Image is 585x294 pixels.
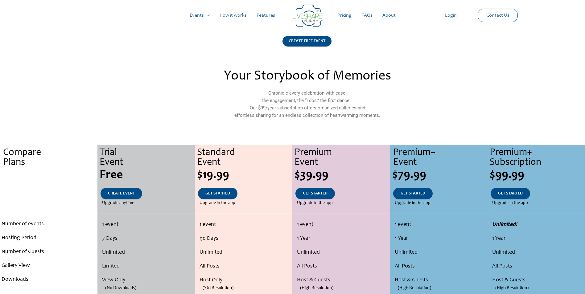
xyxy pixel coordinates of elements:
p: Chronicle every celebration with ease: the engagement, the “I dos,” the first dance… Our $99/year... [174,89,441,119]
span: . [47,169,50,182]
a: About [377,6,401,25]
li: All Posts [200,259,291,273]
strong: Unlimited! [492,222,517,227]
li: All Posts [395,259,486,273]
span: GET STARTED [401,191,425,196]
li: 1 event [395,218,486,232]
span: CREATE EVENT [108,191,135,196]
li: View Only [102,273,193,287]
nav: Site Navigation [11,6,574,25]
li: Gallery View [2,259,96,273]
a: How it works [215,6,252,25]
span: . [48,191,49,196]
div: Premium Event [295,148,390,168]
a: CREATE FREE EVENT [282,36,332,54]
span: GET STARTED [498,191,523,196]
a: GET STARTED [295,188,335,199]
li: 1 Year [297,232,388,246]
h2: Your Storybook of Memories [174,70,441,83]
li: 7 Days [102,232,193,246]
div: Standard Event [197,148,292,168]
li: Number of events [2,217,96,231]
li: Downloads [2,273,96,287]
li: Host & Guests [297,273,388,287]
a: CREATE EVENT [101,188,142,199]
li: Host Only [200,273,291,287]
a: Pricing [332,6,356,25]
li: Unlimited [200,246,291,259]
div: CREATE FREE EVENT [282,36,332,47]
span: Upgrade in the app [297,199,333,207]
a: GET STARTED [393,188,433,199]
div: $99.99 [490,169,585,182]
a: GET STARTED [198,188,237,199]
li: Host & Guests [492,273,583,287]
li: Unlimited [492,246,583,259]
div: $19.99 [197,169,292,182]
li: 1 event [297,218,388,232]
span: Upgrade in the app [492,199,528,207]
a: GET STARTED [491,188,530,199]
div: Compare Plans [3,148,97,168]
span: GET STARTED [205,191,230,196]
span: Upgrade in the app [395,199,431,207]
a: Events [185,6,215,25]
div: Premium+ Subscription [490,148,585,168]
a: FAQs [356,6,377,25]
span: GET STARTED [303,191,328,196]
span: Upgrade anytime [102,199,134,207]
li: 90 Days [200,232,291,246]
li: All Posts [297,259,388,273]
div: $79.99 [392,169,488,182]
span: Upgrade in the app [200,199,235,207]
li: Hosting Period [2,231,96,245]
li: Unlimited [102,246,193,259]
li: 1 Year [492,232,583,246]
div: Trial Event [100,148,195,168]
a: . [41,188,57,199]
div: $39.99 [295,169,390,182]
span: . [48,201,49,205]
li: 1 Year [395,232,486,246]
a: Contact Us [481,9,514,22]
div: Free [100,169,195,182]
div: Premium+ Event [393,148,488,168]
a: Features [252,6,280,25]
li: Host & Guests [395,273,486,287]
li: Limited [102,259,193,273]
a: Login [440,6,462,25]
li: Unlimited [297,246,388,259]
img: LiveShare logo - Capture & Share Event Memories [293,5,323,27]
li: 1 event [200,218,291,232]
li: Number of Guests [2,245,96,259]
li: Unlimited [395,246,486,259]
li: 1 event [102,218,193,232]
li: All Posts [492,259,583,273]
